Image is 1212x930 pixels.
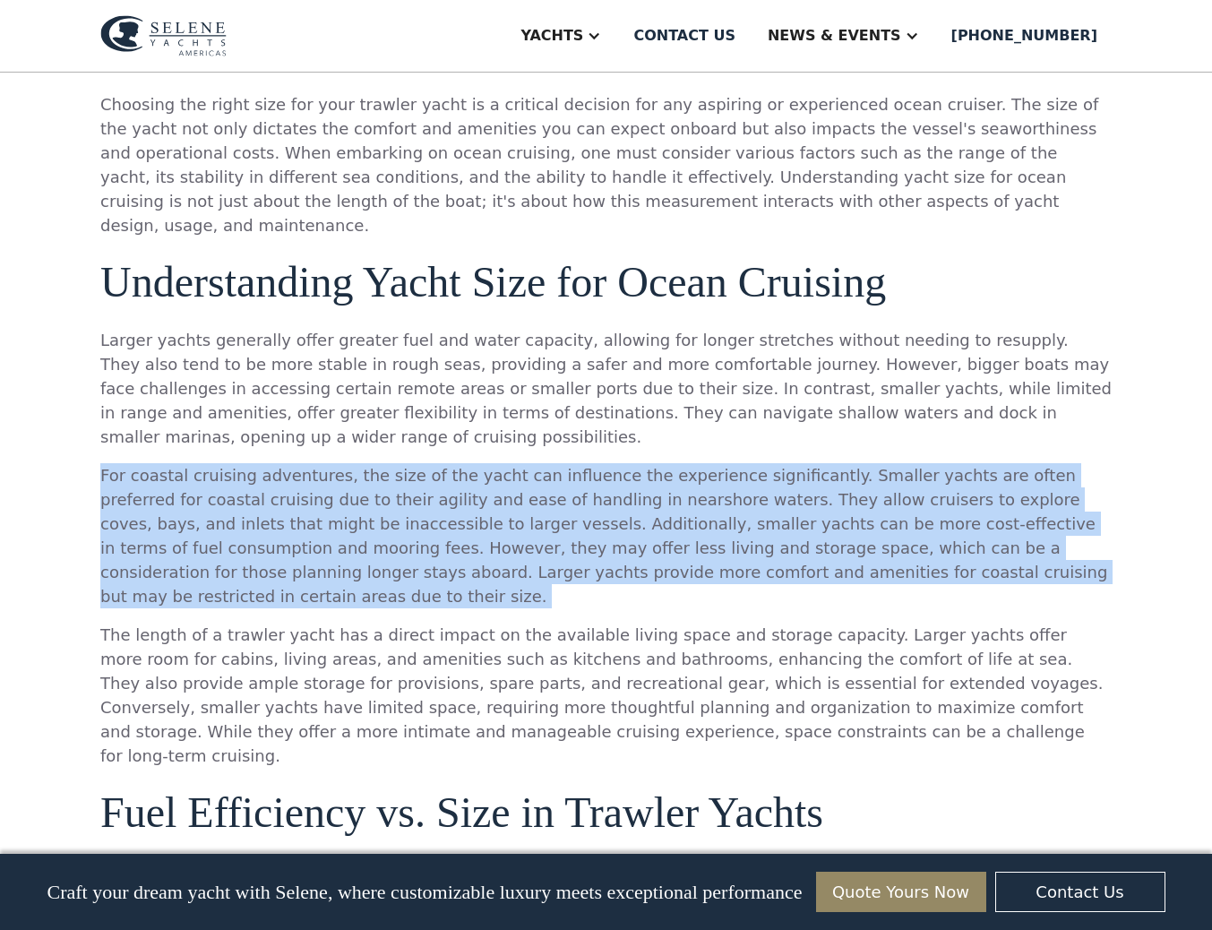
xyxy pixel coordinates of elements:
[100,259,1112,306] h2: Understanding Yacht Size for Ocean Cruising
[100,463,1112,608] p: For coastal cruising adventures, the size of the yacht can influence the experience significantly...
[768,25,901,47] div: News & EVENTS
[816,872,986,912] a: Quote Yours Now
[100,623,1112,768] p: The length of a trawler yacht has a direct impact on the available living space and storage capac...
[520,25,583,47] div: Yachts
[995,872,1165,912] a: Contact Us
[951,25,1097,47] div: [PHONE_NUMBER]
[100,92,1112,237] p: Choosing the right size for your trawler yacht is a critical decision for any aspiring or experie...
[47,881,802,904] p: Craft your dream yacht with Selene, where customizable luxury meets exceptional performance
[633,25,735,47] div: Contact us
[100,328,1112,449] p: Larger yachts generally offer greater fuel and water capacity, allowing for longer stretches with...
[100,15,227,56] img: logo
[100,789,1112,837] h2: Fuel Efficiency vs. Size in Trawler Yachts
